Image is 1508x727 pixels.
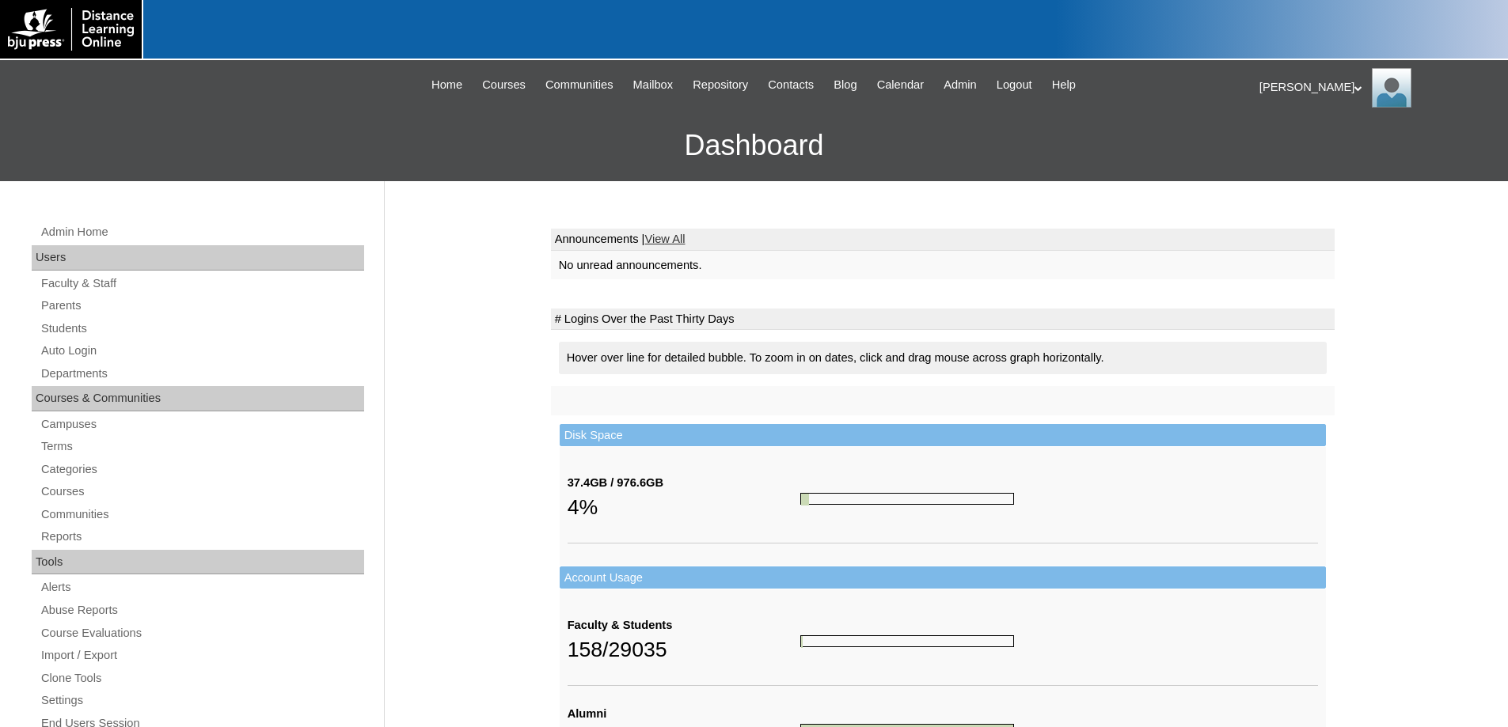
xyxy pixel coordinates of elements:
div: Faculty & Students [568,617,800,634]
div: 37.4GB / 976.6GB [568,475,800,491]
a: Home [424,76,470,94]
span: Mailbox [633,76,674,94]
td: # Logins Over the Past Thirty Days [551,309,1335,331]
a: Admin Home [40,222,364,242]
a: Settings [40,691,364,710]
span: Communities [545,76,613,94]
div: 158/29035 [568,634,800,665]
a: Categories [40,460,364,479]
a: Help [1044,76,1084,94]
div: [PERSON_NAME] [1259,68,1492,108]
div: Hover over line for detailed bubble. To zoom in on dates, click and drag mouse across graph horiz... [559,342,1327,374]
span: Logout [997,76,1032,94]
a: View All [644,233,685,245]
span: Home [431,76,462,94]
a: Mailbox [625,76,682,94]
span: Calendar [877,76,924,94]
div: 4% [568,491,800,523]
a: Courses [40,482,364,502]
a: Departments [40,364,364,384]
div: Tools [32,550,364,575]
td: Disk Space [560,424,1326,447]
div: Courses & Communities [32,386,364,411]
span: Blog [834,76,857,94]
a: Students [40,319,364,339]
a: Course Evaluations [40,623,364,643]
a: Communities [40,505,364,524]
a: Parents [40,296,364,316]
a: Import / Export [40,646,364,665]
a: Admin [936,76,985,94]
td: No unread announcements. [551,251,1335,280]
a: Alerts [40,577,364,597]
a: Contacts [760,76,822,94]
a: Courses [474,76,534,94]
a: Reports [40,527,364,547]
a: Terms [40,437,364,456]
a: Clone Tools [40,668,364,688]
a: Abuse Reports [40,600,364,620]
a: Auto Login [40,341,364,361]
div: Alumni [568,706,800,722]
a: Blog [826,76,864,94]
span: Admin [944,76,977,94]
span: Contacts [768,76,814,94]
span: Repository [693,76,748,94]
span: Help [1052,76,1076,94]
a: Logout [989,76,1040,94]
a: Calendar [869,76,932,94]
h3: Dashboard [8,110,1500,181]
a: Faculty & Staff [40,274,364,293]
td: Account Usage [560,566,1326,589]
img: logo-white.png [8,8,134,51]
img: Pam Miller / Distance Learning Online Staff [1372,68,1411,108]
td: Announcements | [551,229,1335,251]
span: Courses [482,76,526,94]
a: Campuses [40,415,364,434]
a: Repository [685,76,756,94]
a: Communities [537,76,621,94]
div: Users [32,245,364,271]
